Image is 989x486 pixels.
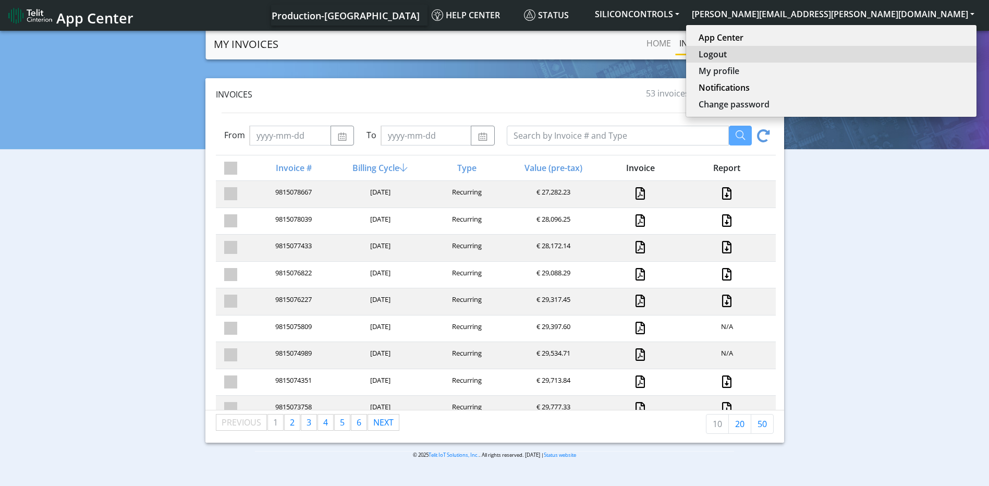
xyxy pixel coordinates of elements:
div: Recurring [423,187,509,201]
div: Value (pre-tax) [509,162,596,174]
span: 5 [340,417,345,428]
a: Notifications [699,81,964,94]
div: Invoice [596,162,682,174]
img: calendar.svg [478,132,487,141]
div: € 29,713.84 [509,375,596,390]
div: Recurring [423,214,509,228]
span: Help center [432,9,500,21]
ul: Pagination [216,414,400,431]
label: From [224,129,245,141]
span: Status [524,9,569,21]
a: Status [520,5,589,26]
span: 4 [323,417,328,428]
a: Your current platform instance [271,5,419,26]
a: INVOICES [675,33,720,54]
span: Production-[GEOGRAPHIC_DATA] [272,9,420,22]
div: € 29,777.33 [509,402,596,416]
p: © 2025 . All rights reserved. [DATE] | [255,451,734,459]
div: [DATE] [336,322,422,336]
div: [DATE] [336,402,422,416]
span: 6 [357,417,361,428]
div: [DATE] [336,241,422,255]
div: Report [682,162,769,174]
div: Recurring [423,268,509,282]
div: Recurring [423,322,509,336]
input: yyyy-mm-dd [381,126,471,145]
button: SILICONCONTROLS [589,5,686,23]
button: [PERSON_NAME][EMAIL_ADDRESS][PERSON_NAME][DOMAIN_NAME] [686,5,981,23]
div: € 27,282.23 [509,187,596,201]
div: € 29,397.60 [509,322,596,336]
div: € 28,172.14 [509,241,596,255]
button: Notifications [686,79,976,96]
div: [DATE] [336,295,422,309]
div: [DATE] [336,214,422,228]
div: 9815075809 [249,322,336,336]
div: [DATE] [336,268,422,282]
a: 50 [751,414,774,434]
div: 9815076227 [249,295,336,309]
div: 9815073758 [249,402,336,416]
a: Home [642,33,675,54]
a: Help center [428,5,520,26]
a: MY INVOICES [214,34,278,55]
button: Change password [686,96,976,113]
a: Telit IoT Solutions, Inc. [429,452,479,458]
div: Recurring [423,402,509,416]
span: N/A [721,348,733,358]
div: Recurring [423,348,509,362]
div: Billing Cycle [336,162,422,174]
div: 9815078667 [249,187,336,201]
span: App Center [56,8,133,28]
div: 9815077433 [249,241,336,255]
span: 2 [290,417,295,428]
div: € 29,088.29 [509,268,596,282]
div: [DATE] [336,348,422,362]
img: status.svg [524,9,535,21]
div: Recurring [423,295,509,309]
span: N/A [721,322,733,331]
a: Next page [368,415,399,430]
a: App Center [8,4,132,27]
span: 3 [307,417,311,428]
input: yyyy-mm-dd [249,126,331,145]
img: knowledge.svg [432,9,443,21]
a: 20 [728,414,751,434]
div: € 28,096.25 [509,214,596,228]
div: 9815076822 [249,268,336,282]
div: Invoice # [249,162,336,174]
span: 53 invoices found [646,88,715,99]
div: 9815074989 [249,348,336,362]
div: € 29,317.45 [509,295,596,309]
div: Recurring [423,241,509,255]
button: Logout [686,46,976,63]
a: Status website [544,452,576,458]
div: Type [423,162,509,174]
label: To [367,129,376,141]
div: 9815078039 [249,214,336,228]
span: Previous [222,417,261,428]
img: logo-telit-cinterion-gw-new.png [8,7,52,24]
input: Search by Invoice # and Type [507,126,729,145]
img: calendar.svg [337,132,347,141]
div: Recurring [423,375,509,390]
button: My profile [686,63,976,79]
span: Invoices [216,89,252,100]
div: [DATE] [336,375,422,390]
div: 9815074351 [249,375,336,390]
button: App Center [686,29,976,46]
div: € 29,534.71 [509,348,596,362]
span: 1 [273,417,278,428]
div: [DATE] [336,187,422,201]
a: App Center [699,31,964,44]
